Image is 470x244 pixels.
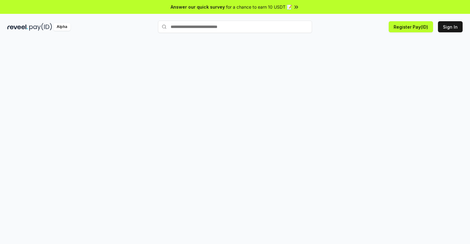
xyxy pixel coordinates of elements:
[53,23,71,31] div: Alpha
[29,23,52,31] img: pay_id
[171,4,225,10] span: Answer our quick survey
[438,21,463,32] button: Sign In
[389,21,433,32] button: Register Pay(ID)
[7,23,28,31] img: reveel_dark
[226,4,292,10] span: for a chance to earn 10 USDT 📝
